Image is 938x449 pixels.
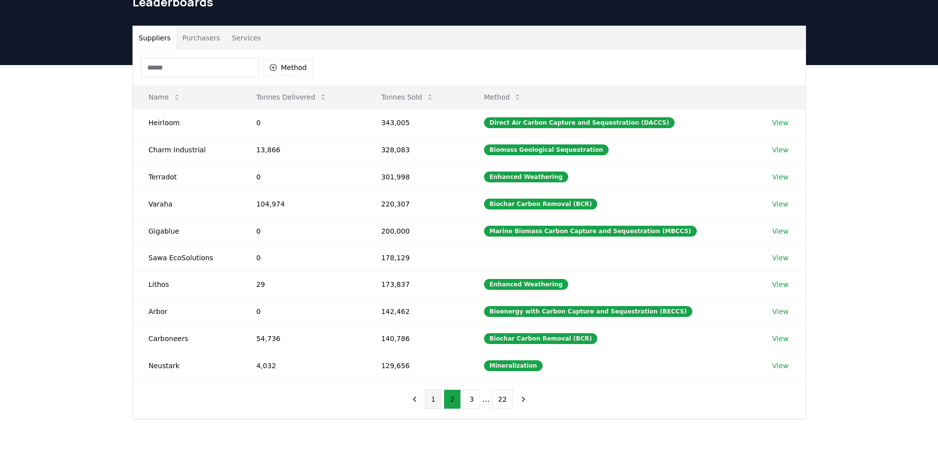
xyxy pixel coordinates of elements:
div: Marine Biomass Carbon Capture and Sequestration (MBCCS) [484,226,697,237]
button: Method [476,87,530,107]
td: 0 [240,109,365,136]
td: 54,736 [240,325,365,352]
td: Sawa EcoSolutions [133,244,241,271]
button: 1 [425,389,442,409]
button: Services [226,26,267,50]
button: Tonnes Delivered [248,87,335,107]
td: 178,129 [365,244,468,271]
td: 29 [240,271,365,298]
td: 220,307 [365,190,468,217]
div: Mineralization [484,360,543,371]
td: 4,032 [240,352,365,379]
td: 13,866 [240,136,365,163]
button: Name [141,87,189,107]
td: 301,998 [365,163,468,190]
td: 0 [240,298,365,325]
button: Suppliers [133,26,177,50]
td: Varaha [133,190,241,217]
button: 3 [463,389,480,409]
div: Direct Air Carbon Capture and Sequestration (DACCS) [484,117,675,128]
a: View [772,334,788,344]
a: View [772,307,788,316]
button: next page [515,389,532,409]
td: 142,462 [365,298,468,325]
td: Gigablue [133,217,241,244]
td: 129,656 [365,352,468,379]
a: View [772,361,788,371]
div: Enhanced Weathering [484,279,568,290]
a: View [772,145,788,155]
a: View [772,279,788,289]
div: Biochar Carbon Removal (BCR) [484,199,597,209]
td: 328,083 [365,136,468,163]
td: 343,005 [365,109,468,136]
a: View [772,118,788,128]
td: 173,837 [365,271,468,298]
td: Heirloom [133,109,241,136]
div: Enhanced Weathering [484,172,568,182]
a: View [772,253,788,263]
div: Biomass Geological Sequestration [484,144,609,155]
button: Purchasers [176,26,226,50]
td: 0 [240,244,365,271]
button: 22 [492,389,514,409]
td: Terradot [133,163,241,190]
td: Arbor [133,298,241,325]
button: previous page [406,389,423,409]
li: ... [482,393,489,405]
td: Neustark [133,352,241,379]
td: 0 [240,217,365,244]
a: View [772,199,788,209]
td: 140,786 [365,325,468,352]
button: 2 [444,389,461,409]
td: 104,974 [240,190,365,217]
a: View [772,172,788,182]
td: Carboneers [133,325,241,352]
td: 0 [240,163,365,190]
div: Biochar Carbon Removal (BCR) [484,333,597,344]
a: View [772,226,788,236]
td: 200,000 [365,217,468,244]
div: Bioenergy with Carbon Capture and Sequestration (BECCS) [484,306,692,317]
td: Lithos [133,271,241,298]
button: Method [263,60,314,75]
td: Charm Industrial [133,136,241,163]
button: Tonnes Sold [373,87,442,107]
